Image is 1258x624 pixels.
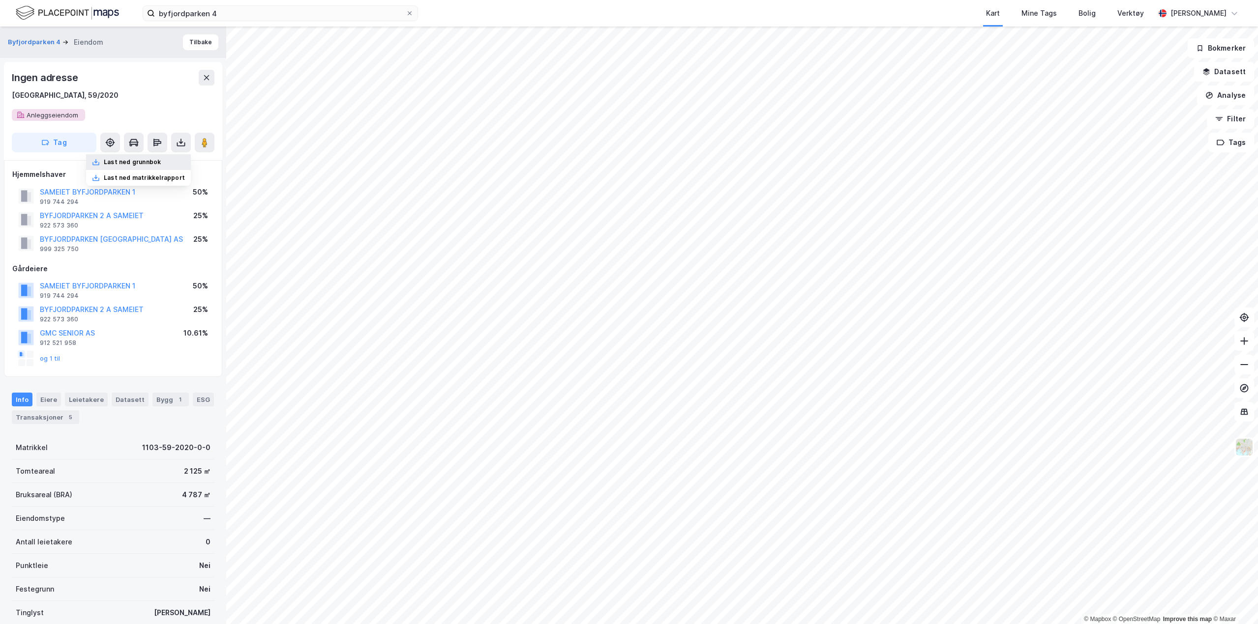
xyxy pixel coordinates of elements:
button: Tilbake [183,34,218,50]
div: [GEOGRAPHIC_DATA], 59/2020 [12,89,119,101]
div: 50% [193,186,208,198]
a: OpenStreetMap [1113,616,1161,623]
div: 25% [193,210,208,222]
div: 919 744 294 [40,198,79,206]
div: Kart [986,7,1000,19]
button: Bokmerker [1188,38,1254,58]
button: Byfjordparken 4 [8,37,62,47]
div: Punktleie [16,560,48,571]
div: Info [12,393,32,406]
button: Filter [1207,109,1254,129]
div: 4 787 ㎡ [182,489,210,501]
div: 10.61% [183,327,208,339]
img: logo.f888ab2527a4732fd821a326f86c7f29.svg [16,4,119,22]
div: Tinglyst [16,607,44,619]
div: Bolig [1078,7,1096,19]
div: 912 521 958 [40,339,76,347]
div: 25% [193,304,208,315]
button: Tag [12,133,96,152]
div: Tomteareal [16,465,55,477]
div: 1103-59-2020-0-0 [142,442,210,454]
div: ESG [193,393,214,406]
div: Bruksareal (BRA) [16,489,72,501]
div: Bygg [152,393,189,406]
div: Mine Tags [1021,7,1057,19]
button: Datasett [1194,62,1254,82]
div: Antall leietakere [16,536,72,548]
div: Ingen adresse [12,70,80,85]
div: Verktøy [1117,7,1144,19]
button: Tags [1208,133,1254,152]
div: Nei [199,583,210,595]
div: Kontrollprogram for chat [1209,577,1258,624]
div: 25% [193,233,208,245]
div: Eiendomstype [16,512,65,524]
div: Eiere [36,393,61,406]
div: 0 [206,536,210,548]
div: Eiendom [74,36,103,48]
div: [PERSON_NAME] [154,607,210,619]
button: Analyse [1197,85,1254,105]
div: 922 573 360 [40,315,78,323]
div: Festegrunn [16,583,54,595]
div: Hjemmelshaver [12,169,214,180]
a: Improve this map [1163,616,1212,623]
img: Z [1235,438,1254,456]
div: — [204,512,210,524]
div: Matrikkel [16,442,48,454]
input: Søk på adresse, matrikkel, gårdeiere, leietakere eller personer [155,6,406,21]
div: Gårdeiere [12,263,214,275]
div: 922 573 360 [40,222,78,229]
div: 919 744 294 [40,292,79,300]
div: 999 325 750 [40,245,79,253]
div: 1 [175,395,185,404]
div: Last ned grunnbok [104,158,161,166]
div: Leietakere [65,393,108,406]
div: Datasett [112,393,149,406]
div: 50% [193,280,208,292]
div: [PERSON_NAME] [1170,7,1227,19]
a: Mapbox [1084,616,1111,623]
div: Last ned matrikkelrapport [104,174,185,182]
iframe: Chat Widget [1209,577,1258,624]
div: 5 [65,412,75,422]
div: 2 125 ㎡ [184,465,210,477]
div: Nei [199,560,210,571]
div: Transaksjoner [12,410,79,424]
